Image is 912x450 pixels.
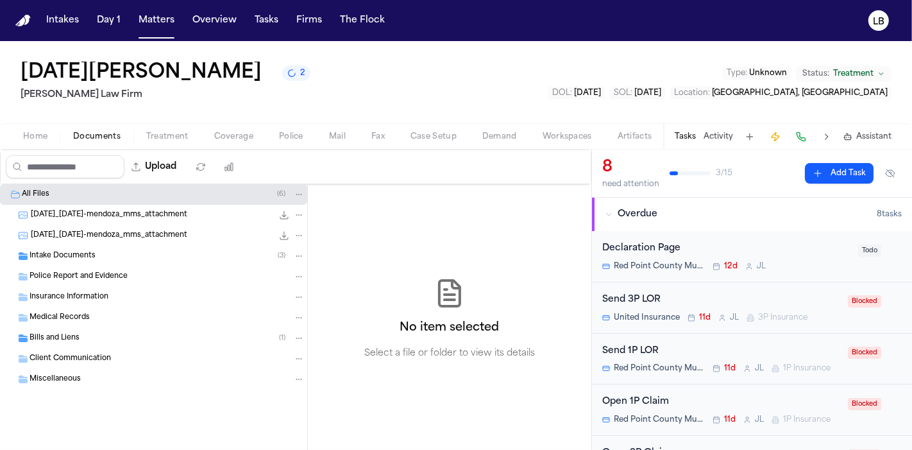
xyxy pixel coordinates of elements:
[704,132,733,142] button: Activity
[482,132,517,142] span: Demand
[22,189,49,200] span: All Files
[843,132,891,142] button: Assistant
[749,69,787,77] span: Unknown
[674,89,710,97] span: Location :
[592,282,912,334] div: Open task: Send 3P LOR
[724,363,736,374] span: 11d
[548,87,605,100] button: Edit DOL: 2025-08-11
[766,128,784,146] button: Create Immediate Task
[214,132,253,142] span: Coverage
[833,69,874,79] span: Treatment
[282,65,310,81] button: 2 active tasks
[249,9,283,32] button: Tasks
[602,395,840,410] div: Open 1P Claim
[41,9,84,32] button: Intakes
[670,87,891,100] button: Edit Location: Humble, TX
[602,293,840,307] div: Send 3P LOR
[279,334,285,342] span: ( 1 )
[848,398,881,410] span: Blocked
[614,89,632,97] span: SOL :
[23,132,47,142] span: Home
[552,89,572,97] span: DOL :
[21,62,262,85] h1: [DATE][PERSON_NAME]
[614,415,705,425] span: Red Point County Mutual Insurance Company.
[278,252,285,259] span: ( 3 )
[792,128,810,146] button: Make a Call
[675,132,696,142] button: Tasks
[300,68,305,78] span: 2
[618,208,657,221] span: Overdue
[278,209,291,221] button: Download 2025-08-13_lucia-mendoza_mms_attachment
[335,9,390,32] button: The Flock
[724,261,738,272] span: 12d
[602,157,659,178] div: 8
[848,295,881,307] span: Blocked
[723,67,791,80] button: Edit Type: Unknown
[602,241,850,256] div: Declaration Page
[92,9,126,32] button: Day 1
[400,319,500,337] h2: No item selected
[724,415,736,425] span: 11d
[755,415,764,425] span: J L
[618,132,652,142] span: Artifacts
[634,89,661,97] span: [DATE]
[31,230,187,241] span: [DATE]_[DATE]-mendoza_mms_attachment
[879,163,902,184] button: Hide completed tasks (⌘⇧H)
[727,69,747,77] span: Type :
[277,191,285,198] span: ( 6 )
[133,9,180,32] button: Matters
[187,9,242,32] button: Overview
[146,132,189,142] span: Treatment
[329,132,346,142] span: Mail
[614,261,705,272] span: Red Point County Mutual Insurance Company.
[21,62,262,85] button: Edit matter name
[592,231,912,282] div: Open task: Declaration Page
[610,87,665,100] button: Edit SOL: 2027-08-11
[796,66,891,82] button: Change status from Treatment
[802,69,829,79] span: Status:
[410,132,457,142] span: Case Setup
[848,347,881,359] span: Blocked
[716,168,732,178] span: 3 / 15
[124,155,184,178] button: Upload
[30,374,81,385] span: Miscellaneous
[592,198,912,231] button: Overdue8tasks
[758,313,807,323] span: 3P Insurance
[371,132,385,142] span: Fax
[730,313,739,323] span: J L
[30,333,80,344] span: Bills and Liens
[783,363,831,374] span: 1P Insurance
[757,261,766,272] span: J L
[291,9,327,32] button: Firms
[15,15,31,27] a: Home
[877,209,902,220] span: 8 task s
[543,132,592,142] span: Workspaces
[574,89,601,97] span: [DATE]
[30,251,96,262] span: Intake Documents
[15,15,31,27] img: Finch Logo
[30,354,111,365] span: Client Communication
[592,334,912,385] div: Open task: Send 1P LOR
[856,132,891,142] span: Assistant
[30,272,128,282] span: Police Report and Evidence
[858,245,881,257] span: Todo
[364,347,535,360] p: Select a file or folder to view its details
[614,313,680,323] span: United Insurance
[31,210,187,221] span: [DATE]_[DATE]-mendoza_mms_attachment
[6,155,124,178] input: Search files
[805,163,874,184] button: Add Task
[21,87,310,103] h2: [PERSON_NAME] Law Firm
[614,363,705,374] span: Red Point County Mutual Insurance Company.
[279,132,303,142] span: Police
[755,363,764,374] span: J L
[712,89,888,97] span: [GEOGRAPHIC_DATA], [GEOGRAPHIC_DATA]
[699,313,711,323] span: 11d
[73,132,121,142] span: Documents
[30,313,90,324] span: Medical Records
